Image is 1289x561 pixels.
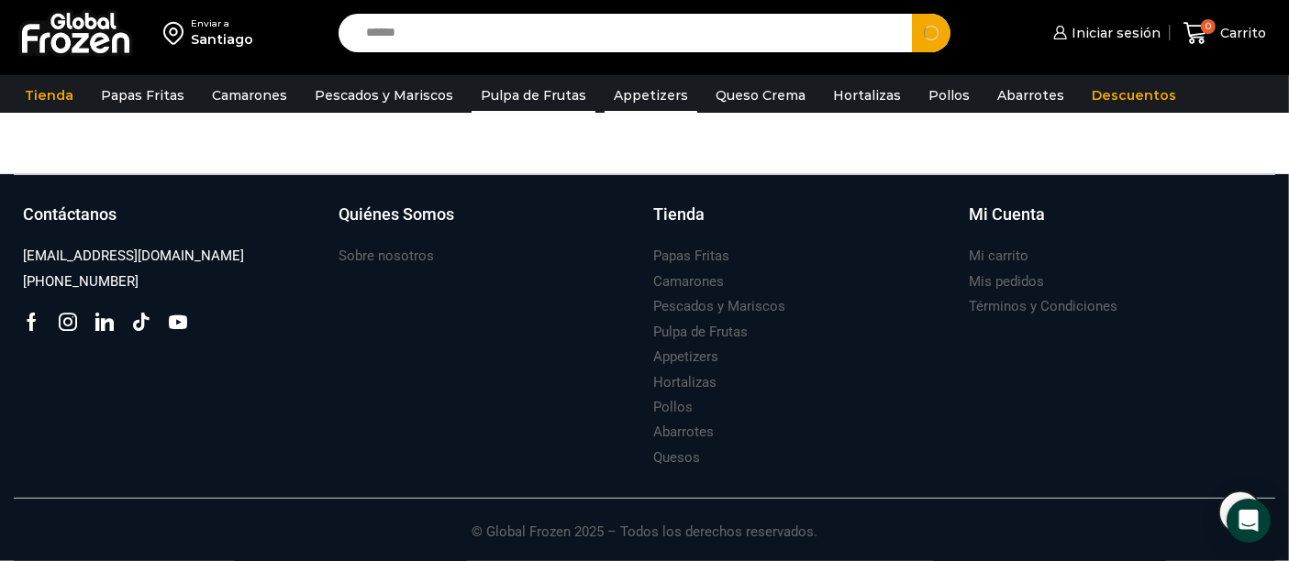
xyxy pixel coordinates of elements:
[339,247,434,266] h3: Sobre nosotros
[1083,78,1185,113] a: Descuentos
[654,269,725,294] a: Camarones
[92,78,194,113] a: Papas Fritas
[23,244,244,269] a: [EMAIL_ADDRESS][DOMAIN_NAME]
[1067,24,1161,42] span: Iniciar sesión
[654,398,694,417] h3: Pollos
[654,297,786,316] h3: Pescados y Mariscos
[969,203,1045,226] h3: Mi Cuenta
[969,247,1028,266] h3: Mi carrito
[1201,19,1216,34] span: 0
[339,203,636,245] a: Quiénes Somos
[191,17,253,30] div: Enviar a
[1227,499,1271,543] div: Open Intercom Messenger
[969,297,1117,316] h3: Términos y Condiciones
[654,420,715,445] a: Abarrotes
[988,78,1073,113] a: Abarrotes
[919,78,979,113] a: Pollos
[306,78,462,113] a: Pescados y Mariscos
[969,294,1117,319] a: Términos y Condiciones
[654,370,717,395] a: Hortalizas
[969,269,1044,294] a: Mis pedidos
[23,203,117,226] h3: Contáctanos
[654,320,749,345] a: Pulpa de Frutas
[1179,12,1271,55] a: 0 Carrito
[969,244,1028,269] a: Mi carrito
[605,78,697,113] a: Appetizers
[23,269,139,294] a: [PHONE_NUMBER]
[654,347,719,367] h3: Appetizers
[339,244,434,269] a: Sobre nosotros
[23,247,244,266] h3: [EMAIL_ADDRESS][DOMAIN_NAME]
[654,294,786,319] a: Pescados y Mariscos
[912,14,950,52] button: Search button
[824,78,910,113] a: Hortalizas
[16,78,83,113] a: Tienda
[654,244,730,269] a: Papas Fritas
[472,78,595,113] a: Pulpa de Frutas
[969,203,1266,245] a: Mi Cuenta
[654,445,701,470] a: Quesos
[706,78,815,113] a: Queso Crema
[654,395,694,420] a: Pollos
[654,423,715,442] h3: Abarrotes
[23,272,139,291] h3: [PHONE_NUMBER]
[191,30,253,49] div: Santiago
[23,203,320,245] a: Contáctanos
[163,17,191,49] img: address-field-icon.svg
[654,247,730,266] h3: Papas Fritas
[654,345,719,369] a: Appetizers
[654,323,749,342] h3: Pulpa de Frutas
[14,499,1275,543] p: © Global Frozen 2025 – Todos los derechos reservados.
[654,203,706,226] h3: Tienda
[654,448,701,467] h3: Quesos
[654,373,717,392] h3: Hortalizas
[969,272,1044,291] h3: Mis pedidos
[203,78,296,113] a: Camarones
[654,272,725,291] h3: Camarones
[1216,24,1266,42] span: Carrito
[339,203,454,226] h3: Quiénes Somos
[1049,15,1161,51] a: Iniciar sesión
[654,203,951,245] a: Tienda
